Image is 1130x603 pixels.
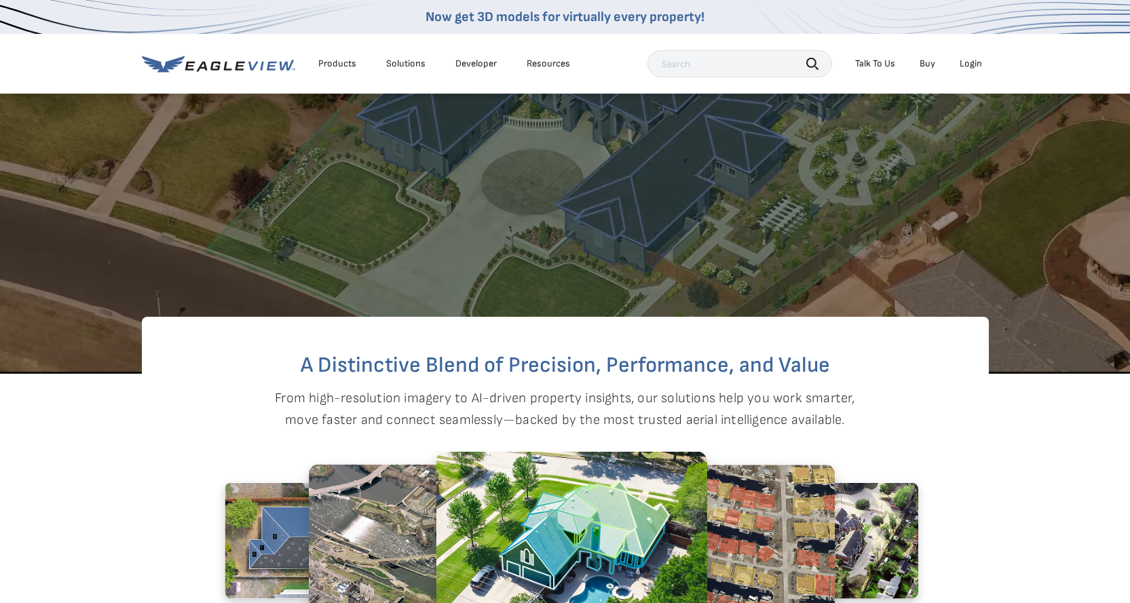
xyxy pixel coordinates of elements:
[318,58,356,70] div: Products
[196,355,935,376] h2: A Distinctive Blend of Precision, Performance, and Value
[855,58,895,70] div: Talk To Us
[527,58,570,70] div: Resources
[386,58,426,70] div: Solutions
[426,9,704,25] a: Now get 3D models for virtually every property!
[455,58,497,70] a: Developer
[647,50,832,77] input: Search
[275,387,856,431] p: From high-resolution imagery to AI-driven property insights, our solutions help you work smarter,...
[742,482,918,599] img: 1.2.png
[960,58,982,70] div: Login
[920,58,935,70] a: Buy
[225,482,401,599] img: 2.2.png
